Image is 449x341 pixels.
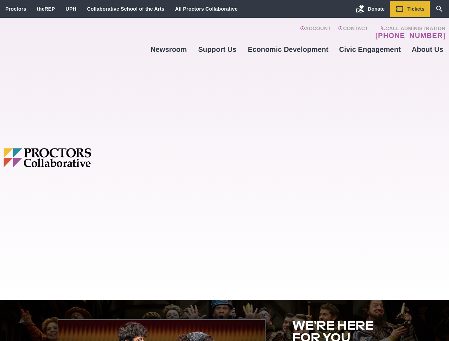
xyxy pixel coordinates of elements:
[37,6,55,12] a: theREP
[192,40,242,59] a: Support Us
[390,1,430,17] a: Tickets
[373,26,445,31] span: Call Administration
[406,40,449,59] a: About Us
[145,40,192,59] a: Newsroom
[242,40,334,59] a: Economic Development
[87,6,165,12] a: Collaborative School of the Arts
[368,6,385,12] span: Donate
[338,26,368,40] a: Contact
[351,1,390,17] a: Donate
[407,6,424,12] span: Tickets
[5,6,26,12] a: Proctors
[4,148,145,167] img: Proctors logo
[300,26,331,40] a: Account
[66,6,76,12] a: UPH
[375,31,445,40] a: [PHONE_NUMBER]
[430,1,449,17] a: Search
[175,6,237,12] a: All Proctors Collaborative
[334,40,406,59] a: Civic Engagement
